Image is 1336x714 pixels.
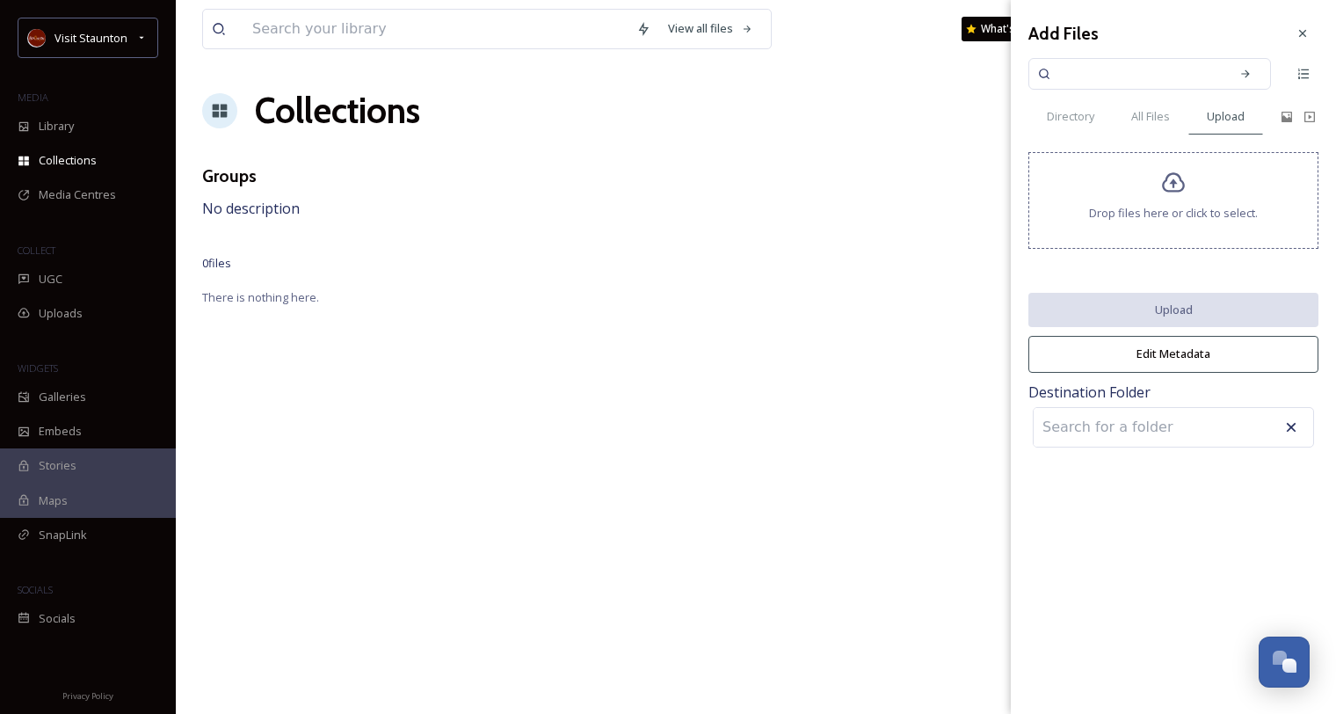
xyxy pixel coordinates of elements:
[18,244,55,257] span: COLLECT
[202,164,300,189] h3: Groups
[1259,637,1310,688] button: Open Chat
[39,423,82,440] span: Embeds
[1028,293,1318,327] button: Upload
[39,305,83,322] span: Uploads
[243,10,628,48] input: Search your library
[39,457,76,474] span: Stories
[39,118,74,135] span: Library
[28,29,46,47] img: images.png
[18,91,48,104] span: MEDIA
[1131,108,1170,125] span: All Files
[18,583,53,596] span: SOCIALS
[39,527,87,543] span: SnapLink
[1028,21,1099,47] h3: Add Files
[39,152,97,169] span: Collections
[39,610,76,627] span: Socials
[962,17,1049,41] a: What's New
[54,30,127,46] span: Visit Staunton
[1047,108,1094,125] span: Directory
[62,690,113,702] span: Privacy Policy
[39,186,116,203] span: Media Centres
[39,271,62,288] span: UGC
[62,684,113,705] a: Privacy Policy
[202,289,1310,306] span: There is nothing here.
[1028,382,1318,403] span: Destination Folder
[1034,408,1227,447] input: Search for a folder
[1028,336,1318,372] button: Edit Metadata
[18,361,58,375] span: WIDGETS
[1089,205,1258,222] span: Drop files here or click to select.
[659,11,762,46] a: View all files
[255,84,420,137] a: Collections
[1207,108,1245,125] span: Upload
[39,492,68,509] span: Maps
[202,255,231,272] span: 0 file s
[202,199,300,218] span: No description
[39,389,86,405] span: Galleries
